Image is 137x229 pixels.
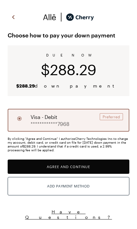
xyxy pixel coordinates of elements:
[16,83,35,88] b: $288.29
[46,53,91,57] span: DUE NOW
[8,30,129,40] span: Choose how to pay your down payment
[31,113,57,121] span: visa - debit
[8,209,129,220] button: Have Questions?
[56,12,66,22] img: svg%3e
[8,177,129,195] button: Add Payment Method
[41,61,97,78] span: $288.29
[16,83,121,88] span: down payment
[100,113,123,120] div: Preferred
[8,137,129,152] div: By clicking "Agree and Continue" I authorize Cherry Technologies Inc. to charge my account, debit...
[8,160,129,174] button: Agree and Continue
[66,12,94,22] img: cherry_black_logo-DrOE_MJI.svg
[10,12,17,22] img: svg%3e
[43,12,56,22] img: svg%3e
